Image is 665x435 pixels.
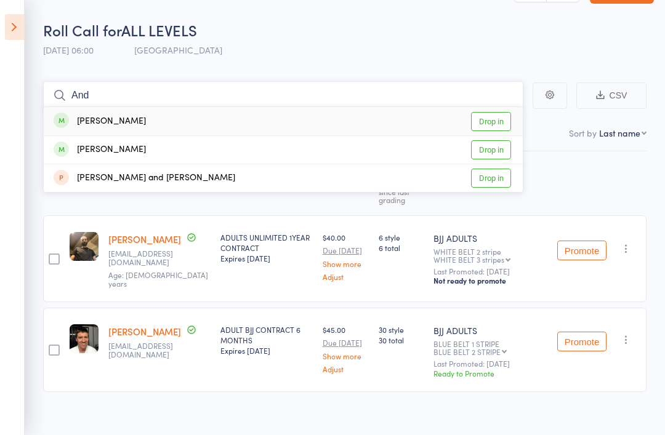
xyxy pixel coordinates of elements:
[433,255,504,263] div: WHITE BELT 3 stripes
[433,359,547,368] small: Last Promoted: [DATE]
[433,276,547,285] div: Not ready to promote
[108,341,188,359] small: Mitchscott_@hotmail.com
[323,273,369,281] a: Adjust
[471,112,511,131] a: Drop in
[323,232,369,281] div: $40.00
[323,365,369,373] a: Adjust
[599,127,640,139] div: Last name
[379,188,424,204] div: since last grading
[220,253,313,263] div: Expires [DATE]
[323,324,369,373] div: $45.00
[43,20,121,40] span: Roll Call for
[108,233,181,245] a: [PERSON_NAME]
[108,269,208,289] span: Age: [DEMOGRAPHIC_DATA] years
[70,324,99,353] img: image1689066275.png
[220,345,313,356] div: Expires [DATE]
[323,260,369,268] a: Show more
[433,267,547,276] small: Last Promoted: [DATE]
[379,335,424,345] span: 30 total
[220,324,313,356] div: ADULT BJJ CONTRACT 6 MONTHS
[43,44,94,56] span: [DATE] 06:00
[323,246,369,255] small: Due [DATE]
[433,324,547,337] div: BJJ ADULTS
[323,352,369,360] a: Show more
[134,44,222,56] span: [GEOGRAPHIC_DATA]
[433,340,547,356] div: BLUE BELT 1 STRIPE
[557,241,607,260] button: Promote
[433,247,547,263] div: WHITE BELT 2 stripe
[108,249,188,267] small: jonathancarroll1985@hotmail.com
[54,114,146,129] div: [PERSON_NAME]
[379,324,424,335] span: 30 style
[121,20,197,40] span: ALL LEVELS
[379,242,424,253] span: 6 total
[576,82,647,109] button: CSV
[108,325,181,338] a: [PERSON_NAME]
[323,338,369,347] small: Due [DATE]
[433,348,501,356] div: BLUE BELT 2 STRIPE
[569,127,597,139] label: Sort by
[379,232,424,242] span: 6 style
[43,81,523,110] input: Search by name
[557,332,607,351] button: Promote
[433,232,547,244] div: BJJ ADULTS
[471,169,511,188] a: Drop in
[220,232,313,263] div: ADULTS UNLIMITED 1YEAR CONTRACT
[433,368,547,378] div: Ready to Promote
[54,171,235,185] div: [PERSON_NAME] and [PERSON_NAME]
[471,140,511,159] a: Drop in
[54,143,146,157] div: [PERSON_NAME]
[70,232,99,261] img: image1731964464.png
